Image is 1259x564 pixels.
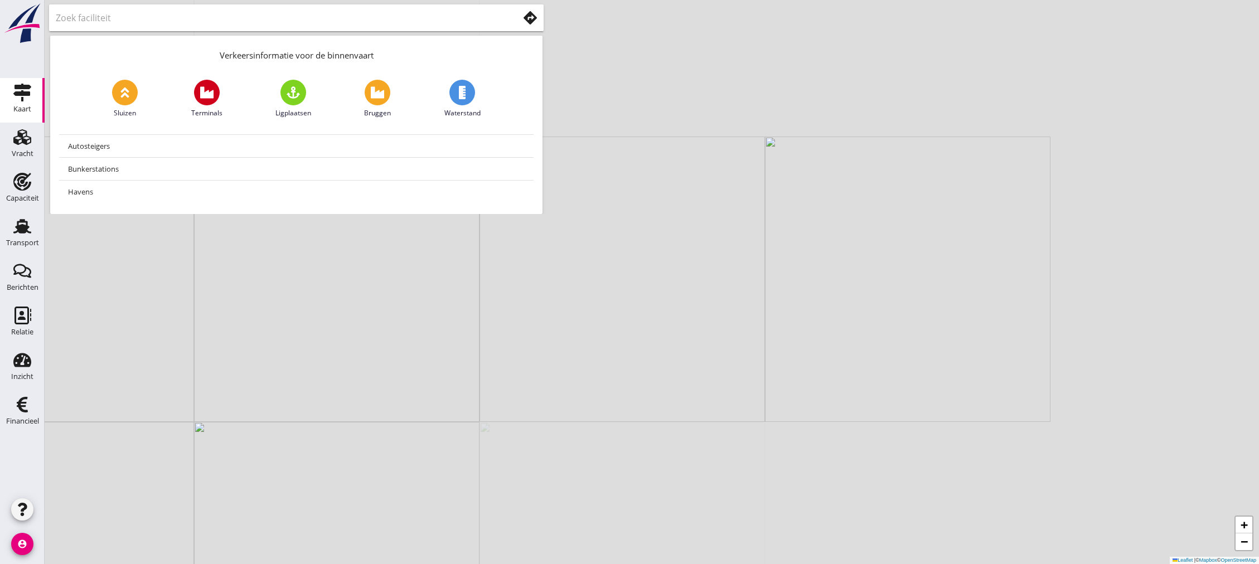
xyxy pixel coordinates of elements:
[1241,534,1248,548] span: −
[1236,517,1252,533] a: Zoom in
[1221,557,1256,563] a: OpenStreetMap
[7,284,38,291] div: Berichten
[6,239,39,246] div: Transport
[2,3,42,44] img: logo-small.a267ee39.svg
[1199,557,1217,563] a: Mapbox
[275,80,311,118] a: Ligplaatsen
[1170,557,1259,564] div: © ©
[68,162,525,176] div: Bunkerstations
[112,80,138,118] a: Sluizen
[50,36,543,71] div: Verkeersinformatie voor de binnenvaart
[56,9,503,27] input: Zoek faciliteit
[114,108,136,118] span: Sluizen
[68,185,525,198] div: Havens
[11,328,33,336] div: Relatie
[11,373,33,380] div: Inzicht
[68,139,525,153] div: Autosteigers
[444,80,481,118] a: Waterstand
[275,108,311,118] span: Ligplaatsen
[13,105,31,113] div: Kaart
[364,108,391,118] span: Bruggen
[1194,557,1195,563] span: |
[6,195,39,202] div: Capaciteit
[191,80,222,118] a: Terminals
[6,417,39,425] div: Financieel
[191,108,222,118] span: Terminals
[364,80,391,118] a: Bruggen
[1173,557,1193,563] a: Leaflet
[11,533,33,555] i: account_circle
[1241,518,1248,532] span: +
[12,150,33,157] div: Vracht
[444,108,481,118] span: Waterstand
[1236,533,1252,550] a: Zoom out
